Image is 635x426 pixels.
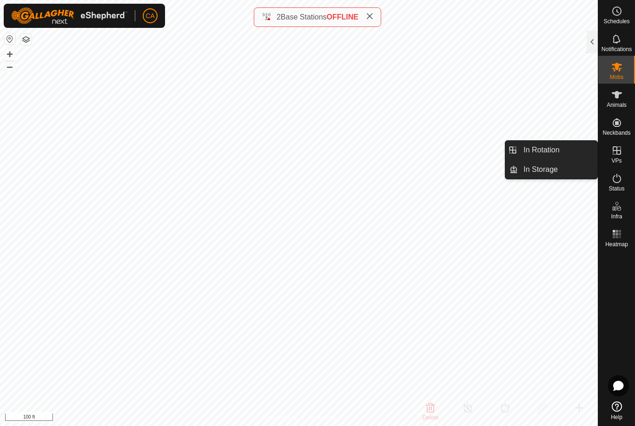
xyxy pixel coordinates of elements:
[518,141,597,159] a: In Rotation
[11,7,127,24] img: Gallagher Logo
[609,186,624,191] span: Status
[610,74,623,80] span: Mobs
[603,19,629,24] span: Schedules
[523,144,559,156] span: In Rotation
[611,158,622,164] span: VPs
[518,160,597,179] a: In Storage
[598,398,635,424] a: Help
[505,141,597,159] li: In Rotation
[308,414,336,422] a: Contact Us
[505,160,597,179] li: In Storage
[611,414,622,420] span: Help
[281,13,327,21] span: Base Stations
[4,61,15,72] button: –
[20,34,32,45] button: Map Layers
[277,13,281,21] span: 2
[4,33,15,45] button: Reset Map
[146,11,154,21] span: CA
[605,242,628,247] span: Heatmap
[607,102,627,108] span: Animals
[611,214,622,219] span: Infra
[602,130,630,136] span: Neckbands
[602,46,632,52] span: Notifications
[523,164,558,175] span: In Storage
[262,414,297,422] a: Privacy Policy
[327,13,358,21] span: OFFLINE
[4,49,15,60] button: +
